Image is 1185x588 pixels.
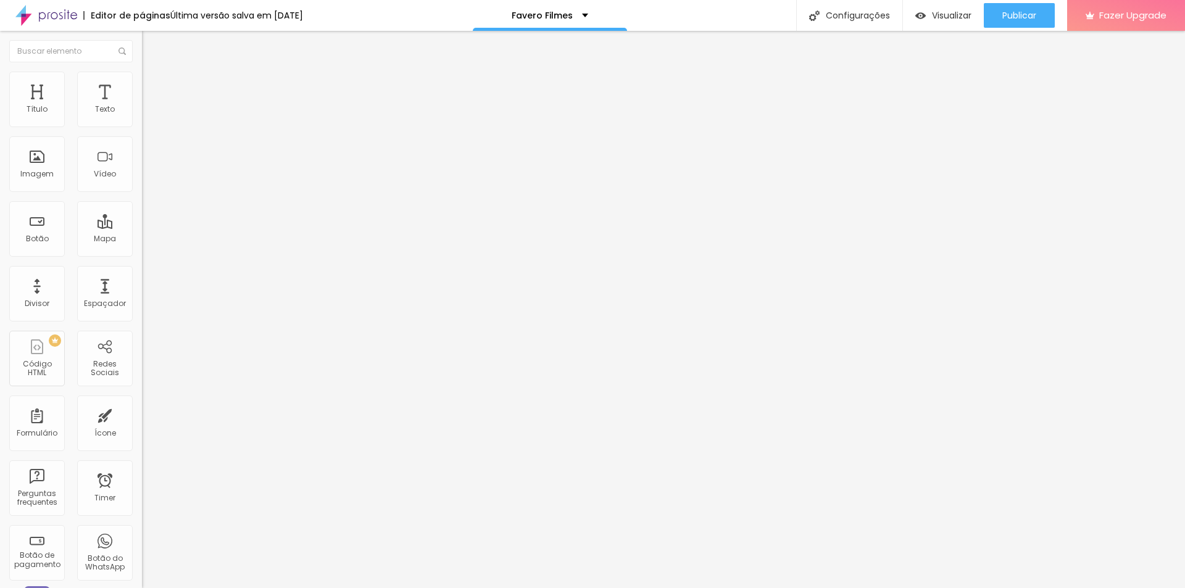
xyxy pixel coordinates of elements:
[512,11,573,20] p: Favero Filmes
[17,429,57,437] div: Formulário
[84,299,126,308] div: Espaçador
[20,170,54,178] div: Imagem
[95,105,115,114] div: Texto
[809,10,820,21] img: Icone
[984,3,1055,28] button: Publicar
[12,489,61,507] div: Perguntas frequentes
[94,234,116,243] div: Mapa
[12,360,61,378] div: Código HTML
[118,48,126,55] img: Icone
[1099,10,1166,20] span: Fazer Upgrade
[83,11,170,20] div: Editor de páginas
[915,10,926,21] img: view-1.svg
[9,40,133,62] input: Buscar elemento
[80,554,129,572] div: Botão do WhatsApp
[932,10,971,20] span: Visualizar
[170,11,303,20] div: Última versão salva em [DATE]
[903,3,984,28] button: Visualizar
[94,170,116,178] div: Vídeo
[12,551,61,569] div: Botão de pagamento
[1002,10,1036,20] span: Publicar
[94,494,115,502] div: Timer
[80,360,129,378] div: Redes Sociais
[142,31,1185,588] iframe: Editor
[27,105,48,114] div: Título
[25,299,49,308] div: Divisor
[94,429,116,437] div: Ícone
[26,234,49,243] div: Botão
